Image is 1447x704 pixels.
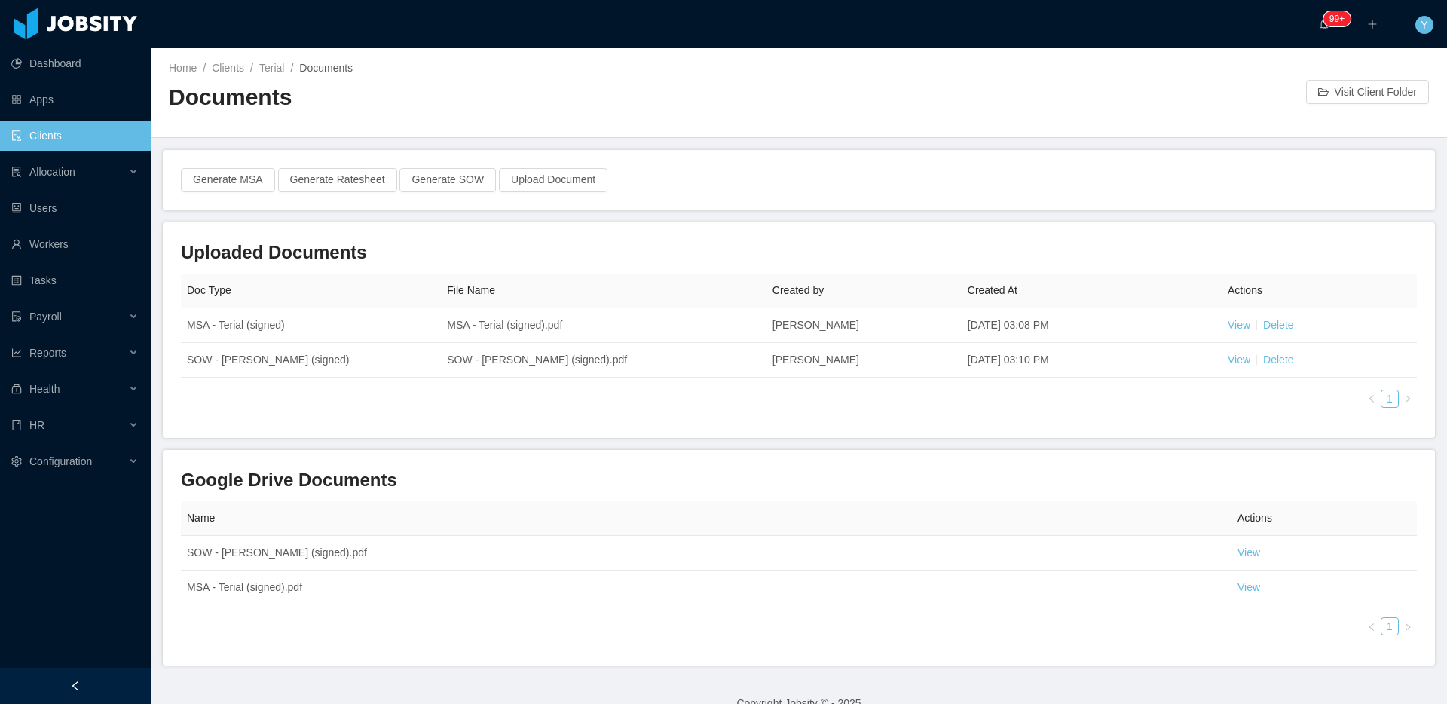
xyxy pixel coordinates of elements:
i: icon: bell [1319,19,1329,29]
i: icon: line-chart [11,347,22,358]
i: icon: medicine-box [11,384,22,394]
li: 1 [1381,617,1399,635]
sup: 425 [1323,11,1351,26]
span: Actions [1237,512,1272,524]
i: icon: file-protect [11,311,22,322]
li: Next Page [1399,617,1417,635]
a: View [1228,354,1250,366]
h2: Documents [169,82,799,113]
span: Reports [29,347,66,359]
button: Generate MSA [181,168,275,192]
td: [DATE] 03:08 PM [962,308,1222,343]
i: icon: left [1367,623,1376,632]
span: Health [29,383,60,395]
span: Actions [1228,284,1262,296]
span: Payroll [29,311,62,323]
button: Upload Document [499,168,607,192]
a: icon: appstoreApps [11,84,139,115]
i: icon: solution [11,167,22,177]
td: [DATE] 03:10 PM [962,343,1222,378]
span: Configuration [29,455,92,467]
td: SOW - [PERSON_NAME] (signed).pdf [181,536,1231,571]
a: icon: auditClients [11,121,139,151]
span: Name [187,512,215,524]
span: File Name [447,284,495,296]
a: View [1237,581,1260,593]
td: [PERSON_NAME] [766,343,962,378]
a: View [1237,546,1260,559]
td: MSA - Terial (signed) [181,308,441,343]
i: icon: right [1403,394,1412,403]
a: View [1228,319,1250,331]
td: MSA - Terial (signed).pdf [441,308,766,343]
i: icon: book [11,420,22,430]
li: Previous Page [1363,390,1381,408]
a: 1 [1381,618,1398,635]
h3: Google Drive Documents [181,468,1417,492]
i: icon: plus [1367,19,1378,29]
a: 1 [1381,390,1398,407]
a: Delete [1263,319,1293,331]
span: Documents [299,62,353,74]
a: icon: robotUsers [11,193,139,223]
span: / [290,62,293,74]
a: Home [169,62,197,74]
span: / [203,62,206,74]
a: icon: pie-chartDashboard [11,48,139,78]
a: icon: profileTasks [11,265,139,295]
span: HR [29,419,44,431]
li: Next Page [1399,390,1417,408]
a: icon: userWorkers [11,229,139,259]
span: Created At [968,284,1017,296]
button: Generate Ratesheet [278,168,397,192]
td: [PERSON_NAME] [766,308,962,343]
span: / [250,62,253,74]
button: icon: folder-openVisit Client Folder [1306,80,1429,104]
span: Allocation [29,166,75,178]
span: Created by [772,284,824,296]
li: 1 [1381,390,1399,408]
span: Y [1421,16,1427,34]
i: icon: setting [11,456,22,467]
a: Delete [1263,354,1293,366]
span: Doc Type [187,284,231,296]
td: SOW - [PERSON_NAME] (signed) [181,343,441,378]
li: Previous Page [1363,617,1381,635]
button: Generate SOW [399,168,496,192]
td: SOW - [PERSON_NAME] (signed).pdf [441,343,766,378]
td: MSA - Terial (signed).pdf [181,571,1231,605]
a: Terial [259,62,284,74]
h3: Uploaded Documents [181,240,1417,265]
i: icon: left [1367,394,1376,403]
a: Clients [212,62,244,74]
i: icon: right [1403,623,1412,632]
